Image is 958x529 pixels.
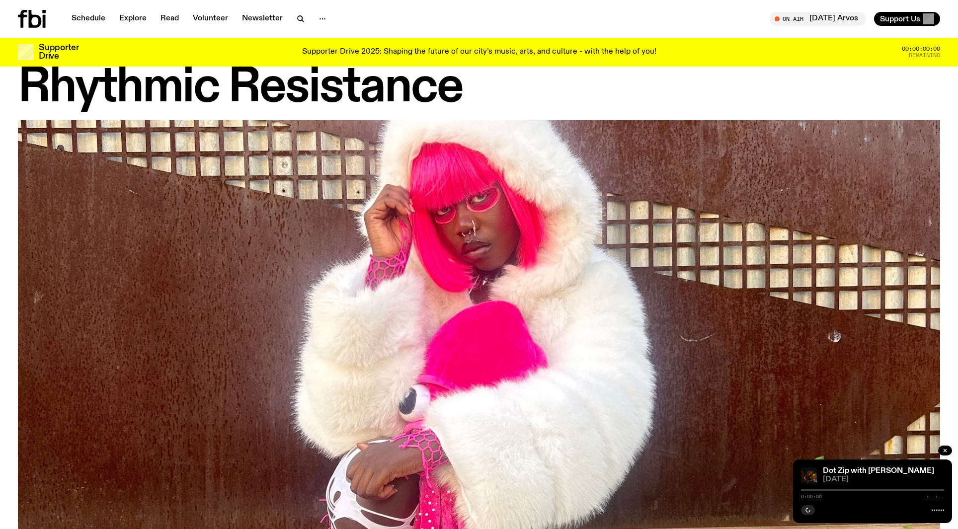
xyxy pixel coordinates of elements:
[113,12,153,26] a: Explore
[66,12,111,26] a: Schedule
[909,53,940,58] span: Remaining
[236,12,289,26] a: Newsletter
[902,46,940,52] span: 00:00:00:00
[39,44,79,61] h3: Supporter Drive
[302,48,656,57] p: Supporter Drive 2025: Shaping the future of our city’s music, arts, and culture - with the help o...
[801,467,817,483] img: Johnny Lieu and Rydeen stand at DJ decks at Oxford Art Factory, the room is dark and low lit in o...
[823,476,944,483] span: [DATE]
[880,14,920,23] span: Support Us
[801,494,822,499] span: 0:00:00
[770,12,866,26] button: On Air[DATE] Arvos
[18,66,940,110] h1: Rhythmic Resistance
[923,494,944,499] span: -:--:--
[874,12,940,26] button: Support Us
[187,12,234,26] a: Volunteer
[823,467,934,475] a: Dot Zip with [PERSON_NAME]
[155,12,185,26] a: Read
